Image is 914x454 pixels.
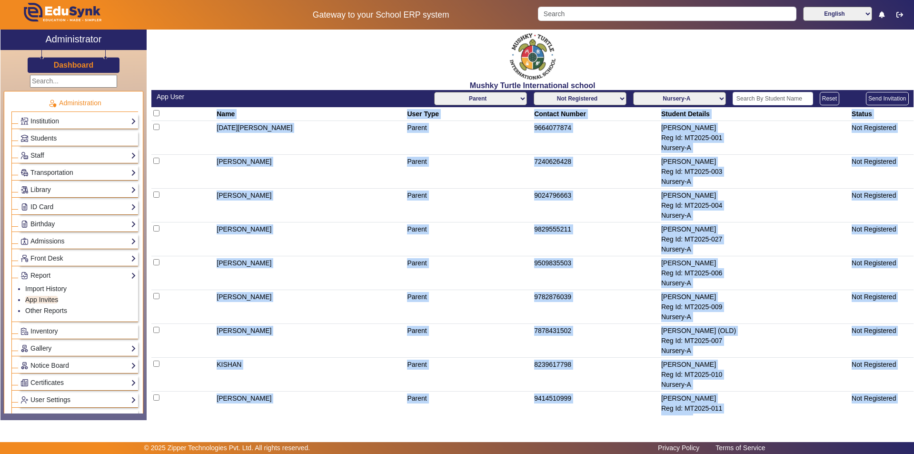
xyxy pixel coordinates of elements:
[144,443,310,453] p: © 2025 Zipper Technologies Pvt. Ltd. All rights reserved.
[850,155,914,189] td: Not Registered
[53,60,94,70] a: Dashboard
[661,201,848,211] div: Reg Id: MT2025-004
[406,358,533,392] td: Parent
[406,107,533,121] th: User Type
[661,370,848,380] div: Reg Id: MT2025-010
[538,7,796,21] input: Search
[661,234,848,244] div: Reg Id: MT2025-027
[661,157,848,167] div: [PERSON_NAME]
[711,442,770,454] a: Terms of Service
[866,92,908,105] button: Send Invitation
[46,33,102,45] h2: Administrator
[30,134,57,142] span: Students
[661,268,848,278] div: Reg Id: MT2025-006
[533,189,660,222] td: 9024796663
[850,189,914,222] td: Not Registered
[25,285,67,293] a: Import History
[533,155,660,189] td: 7240626428
[850,256,914,290] td: Not Registered
[533,222,660,256] td: 9829555211
[406,222,533,256] td: Parent
[406,256,533,290] td: Parent
[215,290,406,324] td: [PERSON_NAME]
[850,290,914,324] td: Not Registered
[850,121,914,155] td: Not Registered
[157,92,527,102] div: App User
[661,380,848,390] div: Nursery-A
[406,290,533,324] td: Parent
[661,292,848,302] div: [PERSON_NAME]
[215,256,406,290] td: [PERSON_NAME]
[661,326,848,336] div: [PERSON_NAME] (OLD)
[54,61,94,70] h3: Dashboard
[661,244,848,254] div: Nursery-A
[661,211,848,221] div: Nursery-A
[215,155,406,189] td: [PERSON_NAME]
[533,358,660,392] td: 8239617798
[151,81,914,90] h2: Mushky Turtle International school
[30,75,117,88] input: Search...
[48,99,57,108] img: Administration.png
[661,336,848,346] div: Reg Id: MT2025-007
[406,189,533,222] td: Parent
[215,107,406,121] th: Name
[406,324,533,358] td: Parent
[661,224,848,234] div: [PERSON_NAME]
[533,256,660,290] td: 9509835503
[20,133,136,144] a: Students
[215,324,406,358] td: [PERSON_NAME]
[661,393,848,404] div: [PERSON_NAME]
[215,189,406,222] td: [PERSON_NAME]
[850,358,914,392] td: Not Registered
[533,121,660,155] td: 9664077874
[661,278,848,288] div: Nursery-A
[661,414,848,424] div: Nursery-A
[20,326,136,337] a: Inventory
[661,302,848,312] div: Reg Id: MT2025-009
[661,177,848,187] div: Nursery-A
[661,258,848,268] div: [PERSON_NAME]
[661,312,848,322] div: Nursery-A
[850,392,914,425] td: Not Registered
[406,121,533,155] td: Parent
[661,191,848,201] div: [PERSON_NAME]
[533,392,660,425] td: 9414510999
[653,442,704,454] a: Privacy Policy
[30,327,58,335] span: Inventory
[661,346,848,356] div: Nursery-A
[820,92,839,105] button: Reset
[533,324,660,358] td: 7878431502
[659,107,850,121] th: Student Details
[21,328,28,335] img: Inventory.png
[850,222,914,256] td: Not Registered
[533,290,660,324] td: 9782876039
[733,92,813,105] input: Search By Student Name
[21,135,28,142] img: Students.png
[215,358,406,392] td: KISHAN
[234,10,528,20] h5: Gateway to your School ERP system
[850,107,914,121] th: Status
[661,143,848,153] div: Nursery-A
[215,392,406,425] td: [PERSON_NAME]
[661,404,848,414] div: Reg Id: MT2025-011
[406,155,533,189] td: Parent
[215,121,406,155] td: [DATE][PERSON_NAME]
[661,360,848,370] div: [PERSON_NAME]
[850,324,914,358] td: Not Registered
[406,392,533,425] td: Parent
[25,307,67,314] a: Other Reports
[509,32,556,81] img: f2cfa3ea-8c3d-4776-b57d-4b8cb03411bc
[533,107,660,121] th: Contact Number
[0,30,147,50] a: Administrator
[661,133,848,143] div: Reg Id: MT2025-001
[11,98,138,108] p: Administration
[661,123,848,133] div: [PERSON_NAME]
[215,222,406,256] td: [PERSON_NAME]
[661,167,848,177] div: Reg Id: MT2025-003
[25,296,58,303] a: App Invites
